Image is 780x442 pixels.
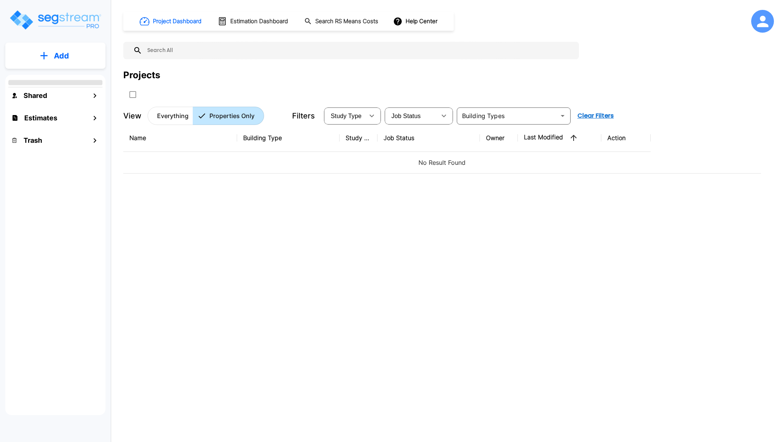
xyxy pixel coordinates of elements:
[392,14,440,28] button: Help Center
[123,110,142,122] p: View
[5,45,105,67] button: Add
[315,17,378,26] h1: Search RS Means Costs
[125,87,140,102] button: SelectAll
[601,124,651,152] th: Action
[386,105,436,126] div: Select
[557,110,568,121] button: Open
[123,68,160,82] div: Projects
[301,14,382,29] button: Search RS Means Costs
[326,105,364,126] div: Select
[237,124,340,152] th: Building Type
[54,50,69,62] p: Add
[230,17,288,26] h1: Estimation Dashboard
[331,113,362,119] span: Study Type
[574,108,617,123] button: Clear Filters
[292,110,315,122] p: Filters
[24,135,42,145] h1: Trash
[153,17,201,26] h1: Project Dashboard
[157,111,189,120] p: Everything
[215,13,292,29] button: Estimation Dashboard
[459,110,556,121] input: Building Types
[24,90,47,101] h1: Shared
[142,42,575,59] input: Search All
[377,124,480,152] th: Job Status
[24,113,57,123] h1: Estimates
[209,111,255,120] p: Properties Only
[9,9,102,31] img: Logo
[148,107,264,125] div: Platform
[129,158,755,167] p: No Result Found
[123,124,237,152] th: Name
[518,124,601,152] th: Last Modified
[193,107,264,125] button: Properties Only
[340,124,377,152] th: Study Type
[148,107,193,125] button: Everything
[480,124,518,152] th: Owner
[392,113,421,119] span: Job Status
[137,13,206,30] button: Project Dashboard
